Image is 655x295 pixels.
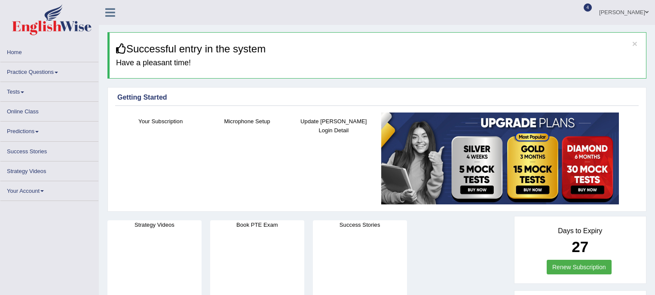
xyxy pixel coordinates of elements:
a: Your Account [0,181,98,198]
button: × [632,39,637,48]
h4: Book PTE Exam [210,220,304,229]
h4: Have a pleasant time! [116,59,640,67]
a: Home [0,43,98,59]
h3: Successful entry in the system [116,43,640,55]
div: Getting Started [117,92,637,103]
h4: Success Stories [313,220,407,229]
a: Renew Subscription [547,260,612,274]
h4: Strategy Videos [107,220,202,229]
span: 4 [584,3,592,12]
h4: Your Subscription [122,117,199,126]
a: Tests [0,82,98,99]
h4: Microphone Setup [208,117,286,126]
h4: Update [PERSON_NAME] Login Detail [295,117,373,135]
b: 27 [572,238,588,255]
a: Strategy Videos [0,161,98,178]
a: Predictions [0,122,98,138]
img: small5.jpg [381,113,619,204]
a: Online Class [0,102,98,119]
h4: Days to Expiry [524,227,637,235]
a: Practice Questions [0,62,98,79]
a: Success Stories [0,142,98,158]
